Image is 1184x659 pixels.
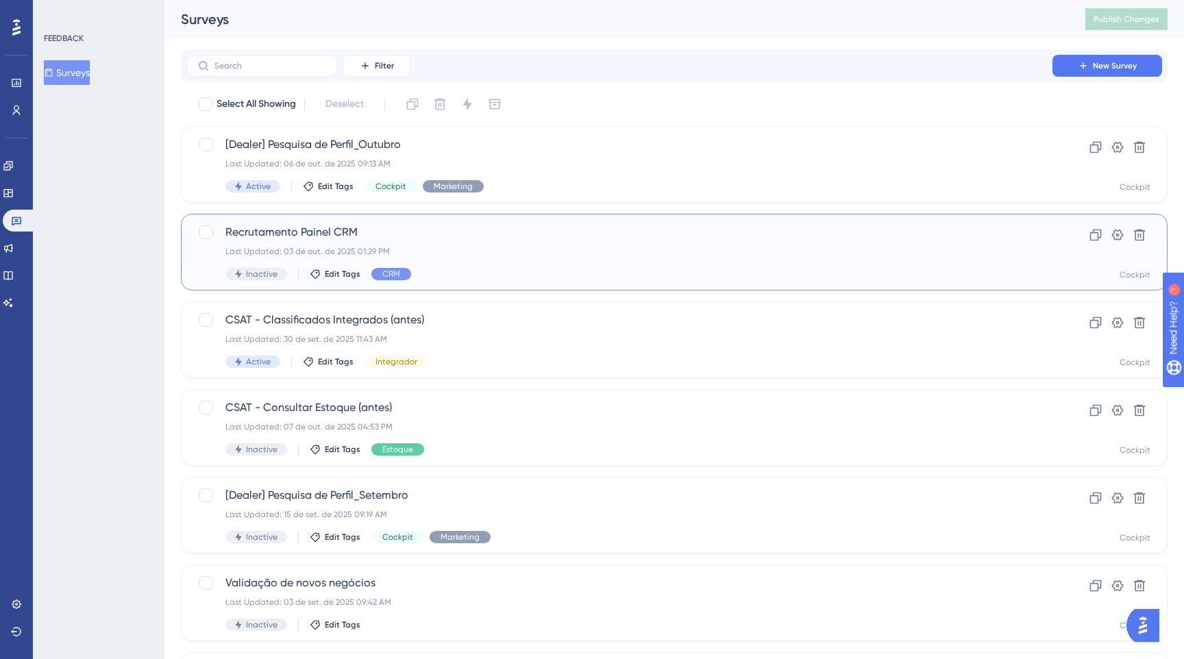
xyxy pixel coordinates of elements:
button: Edit Tags [310,619,360,630]
span: Inactive [246,619,277,630]
span: Estoque [382,444,413,455]
button: Filter [343,55,411,77]
span: Edit Tags [318,356,354,367]
div: Cockpit [1120,357,1150,368]
span: [Dealer] Pesquisa de Perfil_Outubro [225,136,1013,153]
span: CSAT - Classificados Integrados (antes) [225,312,1013,328]
button: New Survey [1052,55,1162,77]
span: Integrador [375,356,417,367]
button: Publish Changes [1085,8,1168,30]
span: CSAT - Consultar Estoque (antes) [225,399,1013,416]
div: 1 [95,7,99,18]
span: Inactive [246,444,277,455]
div: FEEDBACK [44,33,84,44]
span: Cockpit [382,532,413,543]
span: Active [246,356,271,367]
div: Last Updated: 30 de set. de 2025 11:43 AM [225,334,1013,345]
div: Cockpit [1120,532,1150,543]
div: Surveys [181,10,1051,29]
button: Edit Tags [303,356,354,367]
span: Marketing [434,181,473,192]
span: Edit Tags [325,269,360,279]
iframe: UserGuiding AI Assistant Launcher [1126,605,1168,646]
span: Marketing [441,532,480,543]
span: Filter [375,60,394,71]
button: Edit Tags [310,444,360,455]
div: Last Updated: 06 de out. de 2025 09:13 AM [225,158,1013,169]
span: Edit Tags [325,444,360,455]
span: New Survey [1093,60,1137,71]
span: Cockpit [375,181,406,192]
span: Need Help? [32,3,86,20]
span: Publish Changes [1094,14,1159,25]
span: Deselect [325,96,364,112]
div: Cockpit [1120,182,1150,192]
span: Select All Showing [217,96,296,112]
span: Recrutamento Painel CRM [225,224,1013,240]
div: Cockpit [1120,269,1150,280]
span: Edit Tags [325,532,360,543]
span: Active [246,181,271,192]
span: Inactive [246,532,277,543]
span: Edit Tags [325,619,360,630]
div: Last Updated: 03 de out. de 2025 01:29 PM [225,246,1013,257]
div: Cockpit [1120,620,1150,631]
div: Last Updated: 15 de set. de 2025 09:19 AM [225,509,1013,520]
button: Surveys [44,60,90,85]
button: Edit Tags [310,532,360,543]
button: Deselect [313,92,376,116]
div: Last Updated: 03 de set. de 2025 09:42 AM [225,597,1013,608]
span: CRM [382,269,400,279]
button: Edit Tags [303,181,354,192]
div: Cockpit [1120,445,1150,456]
div: Last Updated: 07 de out. de 2025 04:53 PM [225,421,1013,432]
span: Inactive [246,269,277,279]
span: Edit Tags [318,181,354,192]
button: Edit Tags [310,269,360,279]
span: [Dealer] Pesquisa de Perfil_Setembro [225,487,1013,503]
span: Validação de novos negócios [225,575,1013,591]
input: Search [214,61,325,71]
